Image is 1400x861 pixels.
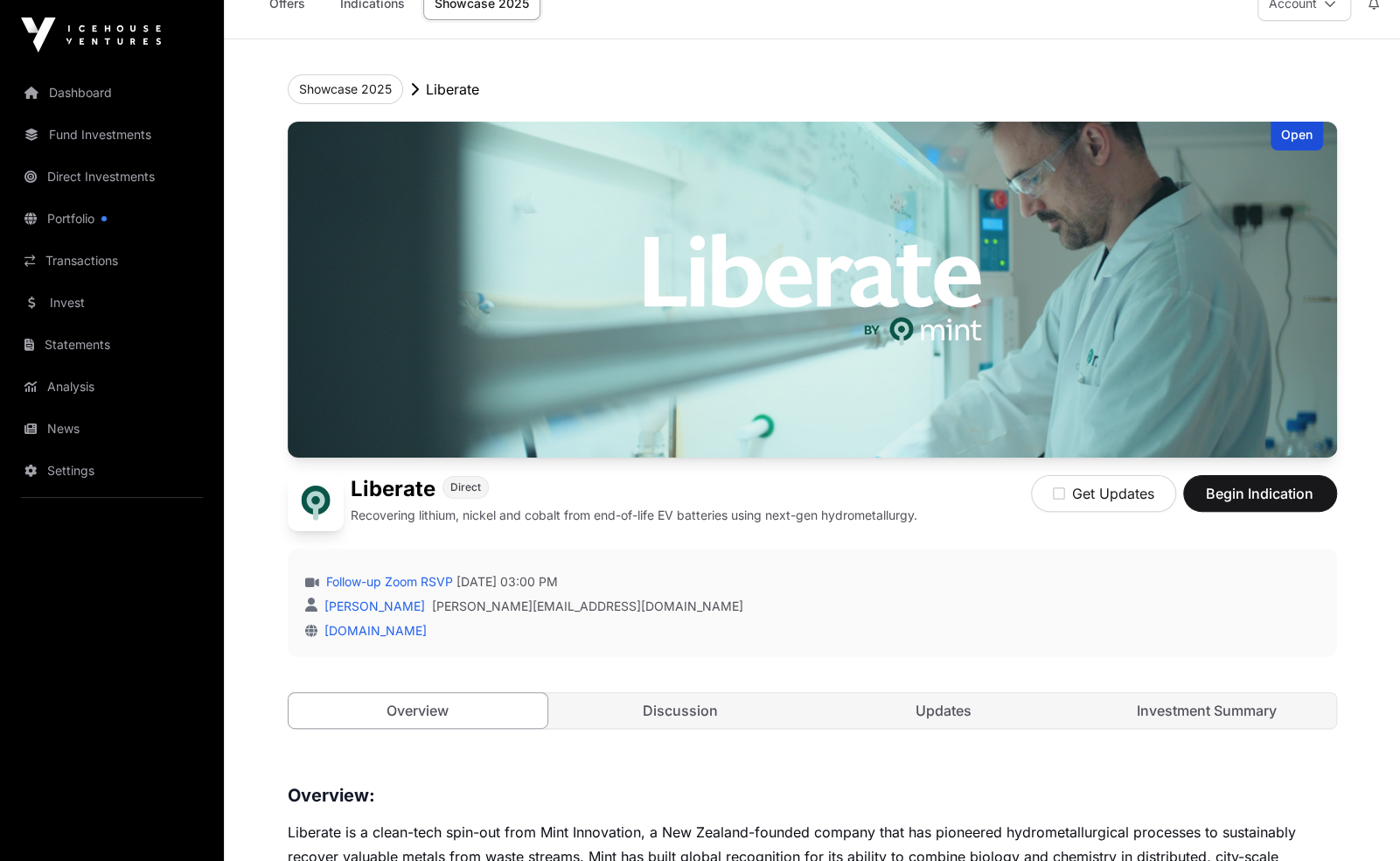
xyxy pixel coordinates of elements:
h1: Liberate [351,475,435,503]
a: Discussion [551,693,811,728]
a: Overview [288,692,549,729]
img: Liberate [288,122,1337,458]
button: Showcase 2025 [288,74,403,104]
a: Portfolio [14,199,210,238]
iframe: Chat Widget [1313,777,1400,861]
a: [PERSON_NAME] [321,598,425,613]
a: Transactions [14,241,210,280]
a: [DOMAIN_NAME] [317,623,427,638]
img: Icehouse Ventures Logo [21,17,161,52]
a: Invest [14,283,210,322]
a: Fund Investments [14,115,210,154]
h3: Overview: [288,781,1337,809]
button: Get Updates [1031,475,1176,512]
a: Dashboard [14,73,210,112]
a: Analysis [14,367,210,406]
button: Begin Indication [1183,475,1337,512]
p: Liberate [426,79,479,100]
a: Statements [14,325,210,364]
a: [PERSON_NAME][EMAIL_ADDRESS][DOMAIN_NAME] [432,598,743,615]
a: Investment Summary [1076,693,1336,728]
span: Begin Indication [1205,483,1315,504]
a: Settings [14,451,210,490]
span: Direct [450,480,481,494]
a: Begin Indication [1183,493,1337,510]
nav: Tabs [289,693,1336,728]
a: Updates [814,693,1074,728]
div: Open [1271,122,1323,150]
a: News [14,409,210,448]
span: [DATE] 03:00 PM [456,573,558,591]
a: Direct Investments [14,157,210,196]
img: Liberate [288,475,344,531]
p: Recovering lithium, nickel and cobalt from end-of-life EV batteries using next-gen hydrometallurgy. [351,507,917,524]
a: Follow-up Zoom RSVP [323,573,453,591]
